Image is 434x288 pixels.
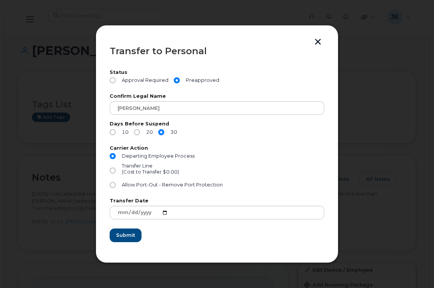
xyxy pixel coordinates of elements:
[110,122,324,127] label: Days Before Suspend
[158,129,164,135] input: 30
[110,229,142,242] button: Submit
[122,169,179,175] div: (Cost to Transfer $0.00)
[167,129,177,135] span: 30
[183,77,219,83] span: Preapproved
[110,47,324,56] div: Transfer to Personal
[122,182,223,188] span: Allow Port-Out - Remove Port Protection
[119,129,129,135] span: 10
[110,167,116,174] input: Transfer Line(Cost to Transfer $0.00)
[122,153,195,159] span: Departing Employee Process
[110,182,116,188] input: Allow Port-Out - Remove Port Protection
[110,94,324,99] label: Confirm Legal Name
[110,70,324,75] label: Status
[174,77,180,83] input: Preapproved
[122,163,153,169] span: Transfer Line
[110,77,116,83] input: Approval Required
[110,146,324,151] label: Carrier Action
[110,199,324,203] label: Transfer Date
[110,153,116,159] input: Departing Employee Process
[116,232,135,239] span: Submit
[143,129,153,135] span: 20
[119,77,168,83] span: Approval Required
[110,129,116,135] input: 10
[134,129,140,135] input: 20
